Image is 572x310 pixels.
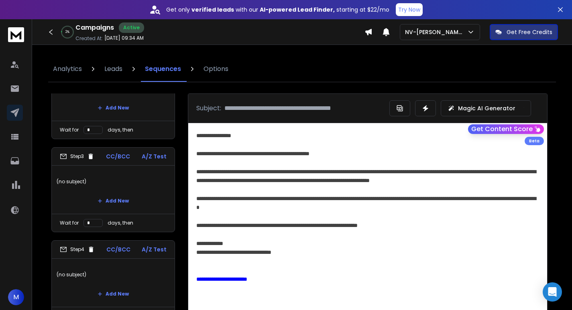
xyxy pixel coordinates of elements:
p: CC/BCC [106,245,130,253]
p: Analytics [53,64,82,74]
img: logo [8,27,24,42]
div: Step 3 [60,153,94,160]
p: Wait for [60,127,79,133]
button: Magic AI Generator [441,100,531,116]
p: A/Z Test [142,152,167,160]
h1: Campaigns [75,23,114,32]
div: Beta [525,137,544,145]
button: Get Free Credits [490,24,558,40]
button: Add New [91,193,135,209]
button: Add New [91,100,135,116]
p: (no subject) [57,170,170,193]
p: CC/BCC [106,152,130,160]
p: [DATE] 09:34 AM [104,35,144,41]
p: Get Free Credits [507,28,552,36]
p: 2 % [65,30,69,34]
button: M [8,289,24,305]
p: Get only with our starting at $22/mo [166,6,389,14]
p: Sequences [145,64,181,74]
p: Leads [104,64,122,74]
button: Try Now [396,3,423,16]
button: Add New [91,286,135,302]
p: Created At: [75,35,103,42]
div: Step 4 [60,246,95,253]
a: Leads [100,56,127,82]
a: Sequences [140,56,186,82]
p: A/Z Test [142,245,167,253]
p: Magic AI Generator [458,104,515,112]
p: Wait for [60,220,79,226]
li: Step2CC/BCCA/Z Test(no subject)Add NewWait fordays, then [51,54,175,139]
p: Subject: [196,103,221,113]
button: Get Content Score [468,124,544,134]
p: days, then [108,220,133,226]
strong: verified leads [191,6,234,14]
strong: AI-powered Lead Finder, [260,6,335,14]
p: (no subject) [57,263,170,286]
a: Analytics [48,56,87,82]
p: Try Now [398,6,420,14]
div: Active [119,22,144,33]
p: NV-[PERSON_NAME] [405,28,467,36]
p: Options [204,64,228,74]
p: days, then [108,127,133,133]
div: Open Intercom Messenger [543,282,562,302]
a: Options [199,56,233,82]
li: Step3CC/BCCA/Z Test(no subject)Add NewWait fordays, then [51,147,175,232]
